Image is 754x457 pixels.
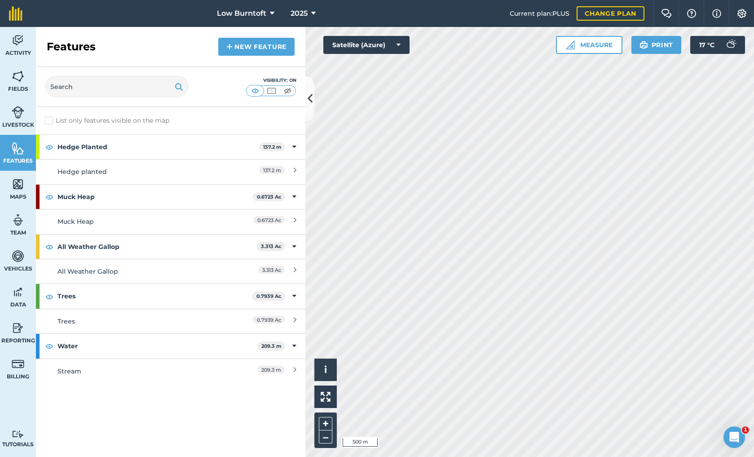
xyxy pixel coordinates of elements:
button: 17 °C [690,36,745,54]
div: Water209.3 m [36,334,305,358]
div: Muck Heap0.6723 Ac [36,185,305,209]
img: Ruler icon [566,40,575,49]
strong: Hedge Planted [57,135,259,159]
img: svg+xml;base64,PHN2ZyB4bWxucz0iaHR0cDovL3d3dy53My5vcmcvMjAwMC9zdmciIHdpZHRoPSIxOCIgaGVpZ2h0PSIyNC... [45,142,53,152]
a: Muck Heap0.6723 Ac [36,209,305,234]
strong: 209.3 m [261,343,282,349]
img: svg+xml;base64,PHN2ZyB4bWxucz0iaHR0cDovL3d3dy53My5vcmcvMjAwMC9zdmciIHdpZHRoPSIxOCIgaGVpZ2h0PSIyNC... [45,291,53,302]
strong: 0.6723 Ac [257,194,282,200]
img: svg+xml;base64,PHN2ZyB4bWxucz0iaHR0cDovL3d3dy53My5vcmcvMjAwMC9zdmciIHdpZHRoPSI1NiIgaGVpZ2h0PSI2MC... [12,177,24,191]
div: Stream [57,366,217,376]
div: All Weather Gallop [57,266,217,276]
span: 0.6723 Ac [253,216,285,224]
img: svg+xml;base64,PHN2ZyB4bWxucz0iaHR0cDovL3d3dy53My5vcmcvMjAwMC9zdmciIHdpZHRoPSIxNCIgaGVpZ2h0PSIyNC... [226,41,233,52]
strong: 0.7939 Ac [256,293,282,299]
div: Hedge planted [57,167,217,177]
img: svg+xml;base64,PHN2ZyB4bWxucz0iaHR0cDovL3d3dy53My5vcmcvMjAwMC9zdmciIHdpZHRoPSIxOSIgaGVpZ2h0PSIyNC... [175,81,183,92]
a: Stream209.3 m [36,359,305,383]
input: Search [45,76,189,98]
button: Satellite (Azure) [323,36,410,54]
span: 17 ° C [699,36,714,54]
img: svg+xml;base64,PHN2ZyB4bWxucz0iaHR0cDovL3d3dy53My5vcmcvMjAwMC9zdmciIHdpZHRoPSI1MCIgaGVpZ2h0PSI0MC... [250,86,261,95]
img: svg+xml;base64,PHN2ZyB4bWxucz0iaHR0cDovL3d3dy53My5vcmcvMjAwMC9zdmciIHdpZHRoPSI1MCIgaGVpZ2h0PSI0MC... [282,86,293,95]
strong: 3.313 Ac [261,243,282,249]
label: List only features visible on the map [45,116,169,125]
a: Hedge planted137.2 m [36,159,305,184]
strong: Trees [57,284,252,308]
strong: All Weather Gallop [57,235,257,259]
span: 2025 [291,8,308,19]
img: svg+xml;base64,PHN2ZyB4bWxucz0iaHR0cDovL3d3dy53My5vcmcvMjAwMC9zdmciIHdpZHRoPSI1NiIgaGVpZ2h0PSI2MC... [12,142,24,155]
strong: Muck Heap [57,185,253,209]
span: Current plan : PLUS [510,9,569,18]
img: svg+xml;base64,PHN2ZyB4bWxucz0iaHR0cDovL3d3dy53My5vcmcvMjAwMC9zdmciIHdpZHRoPSI1NiIgaGVpZ2h0PSI2MC... [12,70,24,83]
span: 3.313 Ac [258,266,285,274]
span: i [324,364,327,375]
img: svg+xml;base64,PD94bWwgdmVyc2lvbj0iMS4wIiBlbmNvZGluZz0idXRmLTgiPz4KPCEtLSBHZW5lcmF0b3I6IEFkb2JlIE... [12,285,24,299]
img: A cog icon [736,9,747,18]
div: Muck Heap [57,217,217,226]
img: svg+xml;base64,PD94bWwgdmVyc2lvbj0iMS4wIiBlbmNvZGluZz0idXRmLTgiPz4KPCEtLSBHZW5lcmF0b3I6IEFkb2JlIE... [12,106,24,119]
span: 0.7939 Ac [253,316,285,324]
iframe: Intercom live chat [723,426,745,448]
a: All Weather Gallop3.313 Ac [36,259,305,284]
img: svg+xml;base64,PHN2ZyB4bWxucz0iaHR0cDovL3d3dy53My5vcmcvMjAwMC9zdmciIHdpZHRoPSIxNyIgaGVpZ2h0PSIxNy... [712,8,721,19]
img: svg+xml;base64,PD94bWwgdmVyc2lvbj0iMS4wIiBlbmNvZGluZz0idXRmLTgiPz4KPCEtLSBHZW5lcmF0b3I6IEFkb2JlIE... [12,249,24,263]
button: Print [631,36,682,54]
img: svg+xml;base64,PD94bWwgdmVyc2lvbj0iMS4wIiBlbmNvZGluZz0idXRmLTgiPz4KPCEtLSBHZW5lcmF0b3I6IEFkb2JlIE... [12,430,24,439]
div: All Weather Gallop3.313 Ac [36,235,305,259]
img: svg+xml;base64,PD94bWwgdmVyc2lvbj0iMS4wIiBlbmNvZGluZz0idXRmLTgiPz4KPCEtLSBHZW5lcmF0b3I6IEFkb2JlIE... [12,321,24,335]
img: fieldmargin Logo [9,6,22,21]
span: Low Burntoft [217,8,266,19]
div: Hedge Planted137.2 m [36,135,305,159]
img: svg+xml;base64,PHN2ZyB4bWxucz0iaHR0cDovL3d3dy53My5vcmcvMjAwMC9zdmciIHdpZHRoPSIxOCIgaGVpZ2h0PSIyNC... [45,241,53,252]
a: Change plan [577,6,644,21]
img: A question mark icon [686,9,697,18]
strong: 137.2 m [263,144,282,150]
span: 1 [742,426,749,434]
img: svg+xml;base64,PHN2ZyB4bWxucz0iaHR0cDovL3d3dy53My5vcmcvMjAwMC9zdmciIHdpZHRoPSIxOSIgaGVpZ2h0PSIyNC... [639,40,648,50]
h2: Features [47,40,96,54]
img: Two speech bubbles overlapping with the left bubble in the forefront [661,9,672,18]
a: New feature [218,38,295,56]
button: + [319,417,332,430]
button: i [314,359,337,381]
img: Four arrows, one pointing top left, one top right, one bottom right and the last bottom left [321,392,331,402]
div: Visibility: On [246,77,296,84]
span: 209.3 m [257,366,285,373]
strong: Water [57,334,257,358]
img: svg+xml;base64,PD94bWwgdmVyc2lvbj0iMS4wIiBlbmNvZGluZz0idXRmLTgiPz4KPCEtLSBHZW5lcmF0b3I6IEFkb2JlIE... [12,357,24,371]
div: Trees [57,316,217,326]
img: svg+xml;base64,PHN2ZyB4bWxucz0iaHR0cDovL3d3dy53My5vcmcvMjAwMC9zdmciIHdpZHRoPSI1MCIgaGVpZ2h0PSI0MC... [266,86,277,95]
button: Measure [556,36,622,54]
img: svg+xml;base64,PHN2ZyB4bWxucz0iaHR0cDovL3d3dy53My5vcmcvMjAwMC9zdmciIHdpZHRoPSIxOCIgaGVpZ2h0PSIyNC... [45,341,53,351]
span: 137.2 m [259,166,285,174]
img: svg+xml;base64,PD94bWwgdmVyc2lvbj0iMS4wIiBlbmNvZGluZz0idXRmLTgiPz4KPCEtLSBHZW5lcmF0b3I6IEFkb2JlIE... [12,34,24,47]
a: Trees0.7939 Ac [36,309,305,333]
img: svg+xml;base64,PD94bWwgdmVyc2lvbj0iMS4wIiBlbmNvZGluZz0idXRmLTgiPz4KPCEtLSBHZW5lcmF0b3I6IEFkb2JlIE... [12,213,24,227]
img: svg+xml;base64,PD94bWwgdmVyc2lvbj0iMS4wIiBlbmNvZGluZz0idXRmLTgiPz4KPCEtLSBHZW5lcmF0b3I6IEFkb2JlIE... [722,36,740,54]
button: – [319,430,332,444]
div: Trees0.7939 Ac [36,284,305,308]
img: svg+xml;base64,PHN2ZyB4bWxucz0iaHR0cDovL3d3dy53My5vcmcvMjAwMC9zdmciIHdpZHRoPSIxOCIgaGVpZ2h0PSIyNC... [45,191,53,202]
